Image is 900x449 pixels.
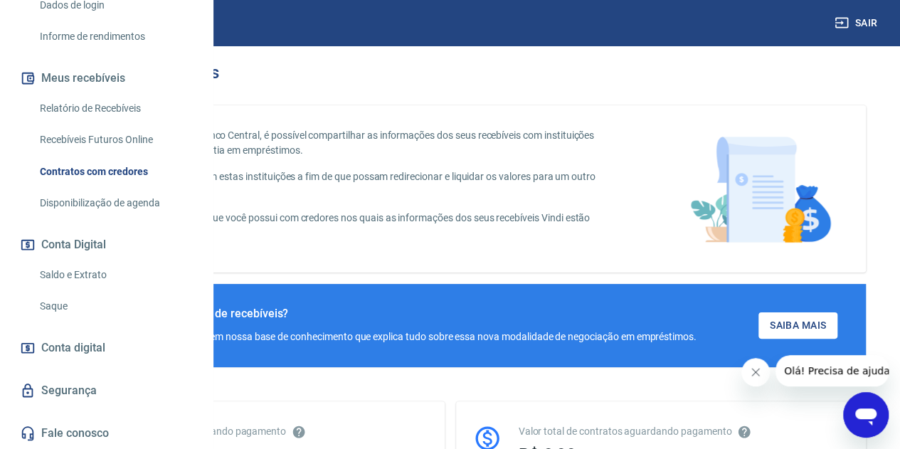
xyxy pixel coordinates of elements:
a: Saldo e Extrato [34,260,196,290]
div: Total de contratos aguardando pagamento [97,424,428,439]
span: Conta digital [41,338,105,358]
svg: Esses contratos não se referem à Vindi, mas sim a outras instituições. [292,425,306,439]
h3: Contratos com credores [34,63,219,83]
div: O que é a negocição de recebíveis? [109,307,697,321]
svg: O valor comprometido não se refere a pagamentos pendentes na Vindi e sim como garantia a outras i... [737,425,751,439]
iframe: Fechar mensagem [741,358,770,386]
button: Conta Digital [17,229,196,260]
button: Sair [832,10,883,36]
a: Contratos com credores [34,157,196,186]
span: Olá! Precisa de ajuda? [9,10,120,21]
a: Relatório de Recebíveis [34,94,196,123]
a: Saque [34,292,196,321]
div: Valor total de contratos aguardando pagamento [519,424,849,439]
img: main-image.9f1869c469d712ad33ce.png [683,128,837,250]
a: Conta digital [17,332,196,364]
a: Disponibilização de agenda [34,189,196,218]
a: Fale conosco [17,418,196,449]
a: Saiba Mais [758,312,837,339]
p: Conforme Resolução 4.734 do Banco Central, é possível compartilhar as informações dos seus recebí... [63,128,605,158]
a: Segurança [17,375,196,406]
div: Preparamos um artigo em nossa base de conhecimento que explica tudo sobre essa nova modalidade de... [109,329,697,344]
a: Recebíveis Futuros Online [34,125,196,154]
iframe: Botão para abrir a janela de mensagens [843,392,889,438]
iframe: Mensagem da empresa [775,355,889,386]
p: Para isso, são feitos contratos com estas instituições a fim de que possam redirecionar e liquida... [63,169,605,199]
a: Informe de rendimentos [34,22,196,51]
p: Abaixo estão todos os contratos que você possui com credores nos quais as informações dos seus re... [63,211,605,241]
button: Meus recebíveis [17,63,196,94]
